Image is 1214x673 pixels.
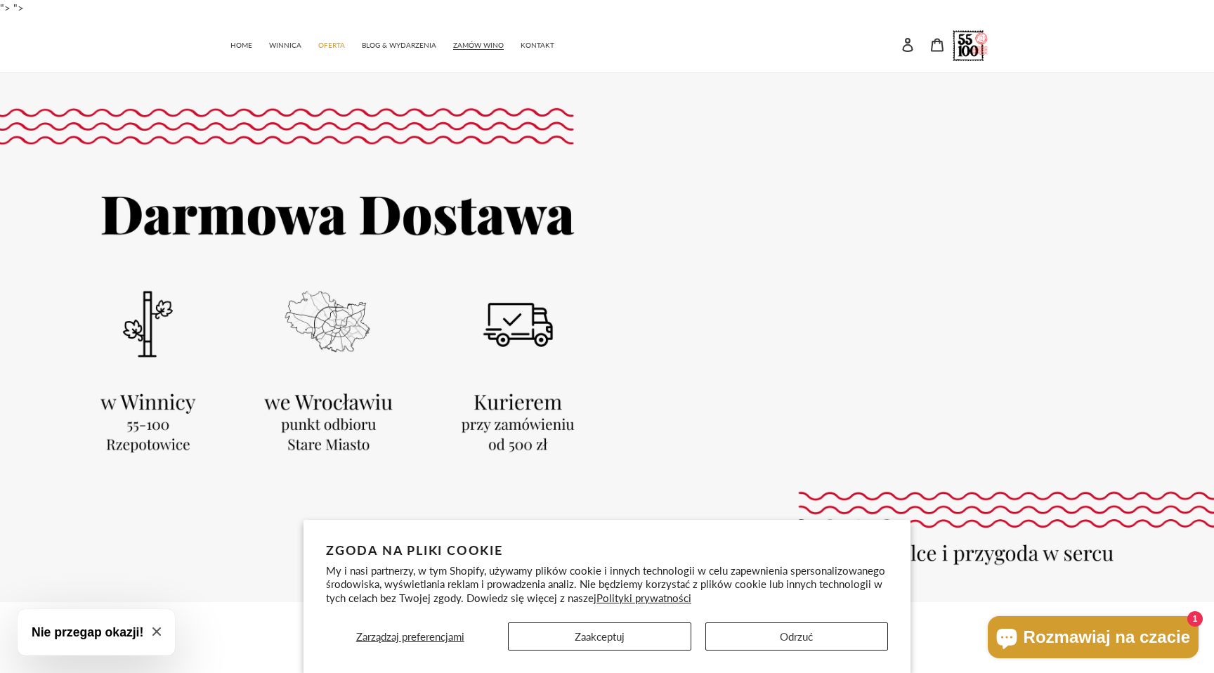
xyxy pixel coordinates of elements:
a: ZAMÓW WINO [446,34,511,54]
span: Zarządzaj preferencjami [356,630,464,643]
h2: Zgoda na pliki cookie [326,542,888,558]
inbox-online-store-chat: Czat w sklepie online Shopify [984,616,1203,662]
button: Zarządzaj preferencjami [326,622,494,651]
span: HOME [230,41,252,50]
button: Odrzuć [705,622,888,651]
span: BLOG & WYDARZENIA [362,41,436,50]
p: My i nasi partnerzy, w tym Shopify, używamy plików cookie i innych technologii w celu zapewnienia... [326,564,888,606]
a: HOME [223,34,259,54]
a: BLOG & WYDARZENIA [355,34,443,54]
a: KONTAKT [514,34,561,54]
a: OFERTA [311,34,352,54]
span: ZAMÓW WINO [453,41,504,50]
a: WINNICA [262,34,308,54]
a: Polityki prywatności [596,592,691,604]
button: Zaakceptuj [508,622,691,651]
span: WINNICA [269,41,301,50]
span: KONTAKT [521,41,554,50]
span: OFERTA [318,41,345,50]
